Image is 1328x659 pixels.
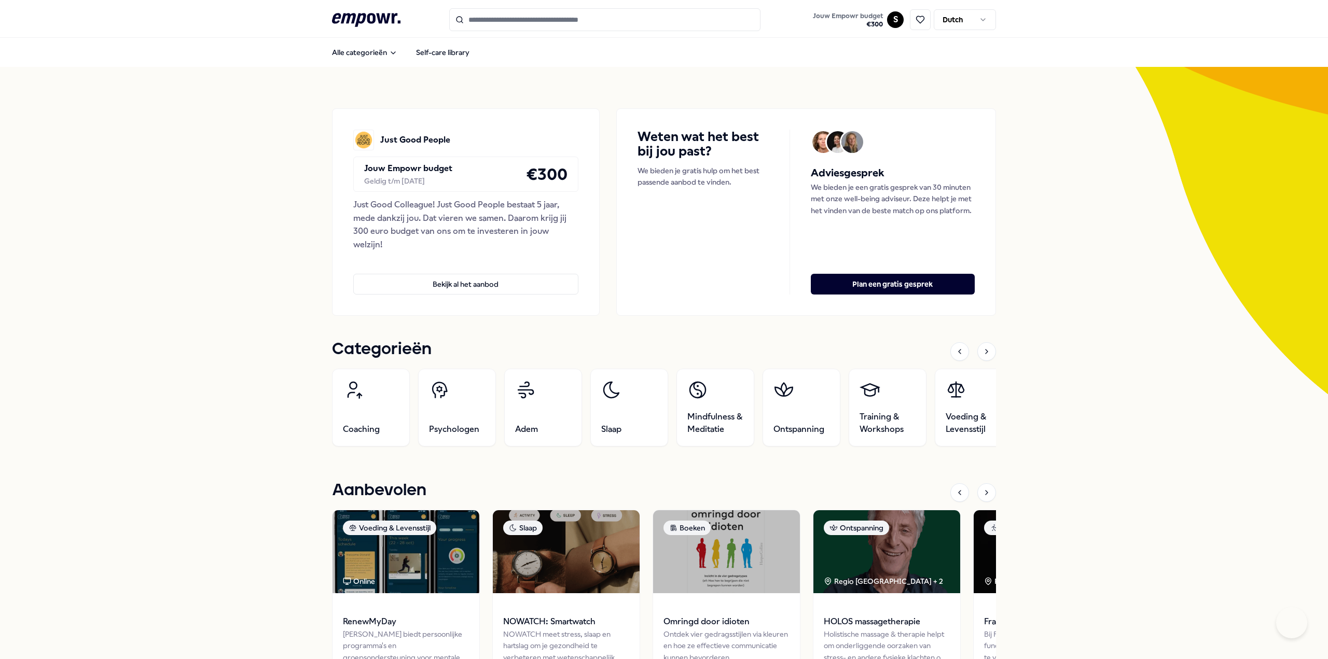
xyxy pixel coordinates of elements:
div: Boeken [663,521,711,535]
span: Slaap [601,423,621,436]
span: Training & Workshops [860,411,916,436]
span: Coaching [343,423,380,436]
img: Avatar [812,131,834,153]
div: Online [343,576,375,587]
div: Beweging [984,521,1040,535]
button: Plan een gratis gesprek [811,274,975,295]
span: Ontspanning [773,423,824,436]
a: Mindfulness & Meditatie [676,369,754,446]
span: RenewMyDay [343,615,469,628]
a: Coaching [332,369,410,446]
img: package image [813,510,960,593]
span: Voeding & Levensstijl [946,411,1002,436]
span: Mindfulness & Meditatie [687,411,743,436]
input: Search for products, categories or subcategories [449,8,760,31]
a: Slaap [590,369,668,446]
a: Voeding & Levensstijl [935,369,1013,446]
button: Jouw Empowr budget€300 [811,10,885,31]
img: package image [493,510,640,593]
a: Jouw Empowr budget€300 [809,9,887,31]
h1: Categorieën [332,336,432,362]
span: Omringd door idioten [663,615,790,628]
h1: Aanbevolen [332,478,426,503]
button: S [887,11,904,28]
img: package image [333,510,479,593]
div: Slaap [503,521,543,535]
span: HOLOS massagetherapie [824,615,950,628]
a: Adem [504,369,582,446]
button: Alle categorieën [324,42,406,63]
a: Ontspanning [763,369,840,446]
a: Bekijk al het aanbod [353,257,578,295]
p: We bieden je gratis hulp om het best passende aanbod te vinden. [638,165,769,188]
a: Training & Workshops [849,369,926,446]
div: Regio [GEOGRAPHIC_DATA] [984,576,1094,587]
button: Bekijk al het aanbod [353,274,578,295]
h4: € 300 [526,161,568,187]
iframe: Help Scout Beacon - Open [1276,607,1307,638]
a: Self-care library [408,42,478,63]
p: Just Good People [380,133,450,147]
p: Jouw Empowr budget [364,162,452,175]
a: Psychologen [418,369,496,446]
h5: Adviesgesprek [811,165,975,181]
span: Psychologen [429,423,479,436]
h4: Weten wat het best bij jou past? [638,130,769,159]
img: Avatar [827,131,849,153]
div: Regio [GEOGRAPHIC_DATA] + 2 [824,576,943,587]
div: Ontspanning [824,521,889,535]
nav: Main [324,42,478,63]
span: Adem [515,423,538,436]
img: package image [974,510,1120,593]
img: Just Good People [353,130,374,150]
div: Just Good Colleague! Just Good People bestaat 5 jaar, mede dankzij jou. Dat vieren we samen. Daar... [353,198,578,251]
span: NOWATCH: Smartwatch [503,615,629,628]
span: € 300 [813,20,883,29]
div: Voeding & Levensstijl [343,521,436,535]
p: We bieden je een gratis gesprek van 30 minuten met onze well-being adviseur. Deze helpt je met he... [811,181,975,216]
span: Framework Gym: Personal Training [984,615,1110,628]
img: package image [653,510,800,593]
span: Jouw Empowr budget [813,12,883,20]
div: Geldig t/m [DATE] [364,175,452,187]
img: Avatar [841,131,863,153]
